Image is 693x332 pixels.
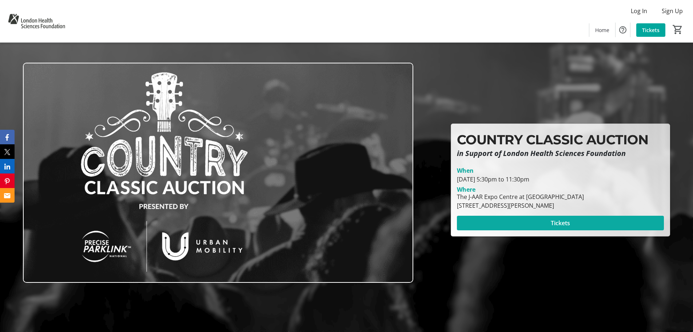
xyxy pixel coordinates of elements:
[457,201,584,210] div: [STREET_ADDRESS][PERSON_NAME]
[642,26,660,34] span: Tickets
[457,175,664,184] div: [DATE] 5:30pm to 11:30pm
[589,23,615,37] a: Home
[4,3,69,39] img: London Health Sciences Foundation's Logo
[457,216,664,230] button: Tickets
[457,148,626,158] em: in Support of London Health Sciences Foundation
[457,187,475,192] div: Where
[616,23,630,37] button: Help
[457,166,474,175] div: When
[671,23,684,36] button: Cart
[631,7,647,15] span: Log In
[551,219,570,227] span: Tickets
[656,5,689,17] button: Sign Up
[23,63,413,283] img: Campaign CTA Media Photo
[457,130,664,149] p: COUNTRY CLASSIC AUCTION
[636,23,665,37] a: Tickets
[625,5,653,17] button: Log In
[457,192,584,201] div: The J-AAR Expo Centre at [GEOGRAPHIC_DATA]
[662,7,683,15] span: Sign Up
[595,26,609,34] span: Home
